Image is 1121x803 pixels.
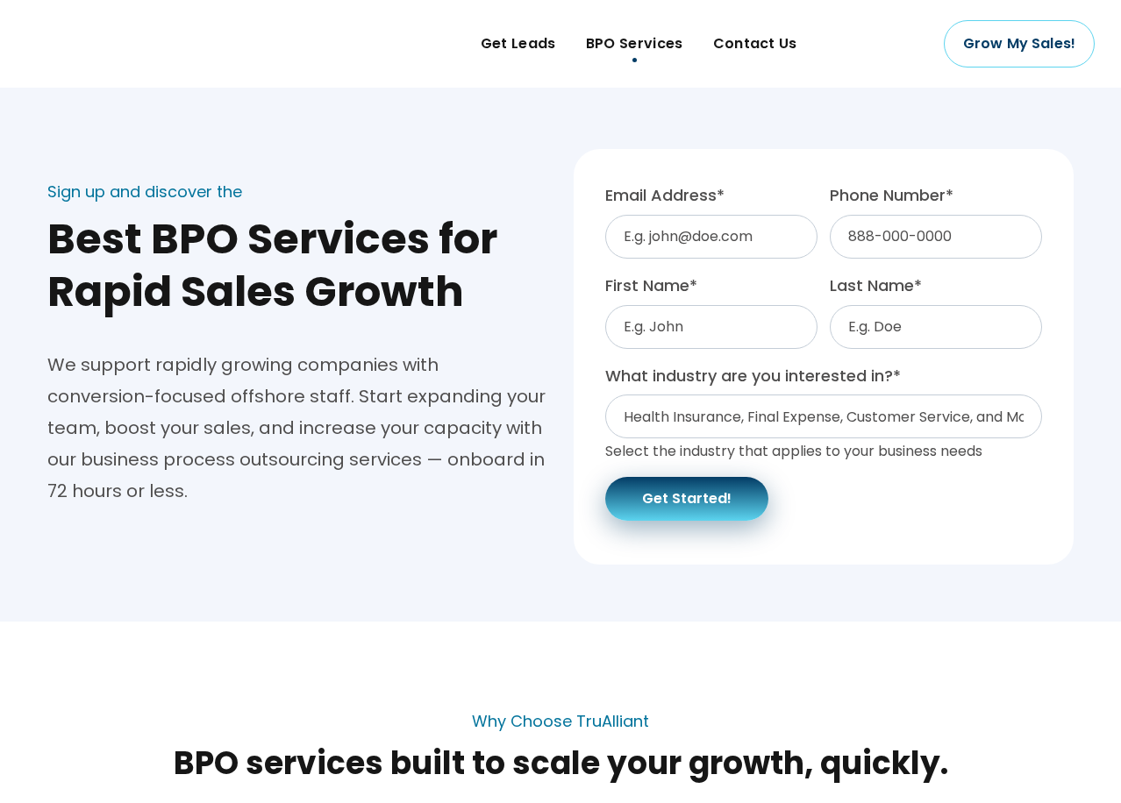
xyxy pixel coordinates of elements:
[586,31,683,57] span: BPO Services
[830,305,1042,349] input: E.g. Doe
[605,477,768,521] button: Get Started!
[47,213,547,318] h2: Best BPO Services for Rapid Sales Growth
[605,271,818,301] label: First Name
[472,713,649,730] div: Why Choose TruAlliant
[944,20,1095,68] a: Grow My Sales!
[605,361,1042,391] label: What industry are you interested in?
[830,215,1042,259] input: 888-000-0000
[47,349,547,507] div: We support rapidly growing companies with conversion-focused offshore staff. Start expanding your...
[713,31,797,57] span: Contact Us
[605,215,818,259] input: E.g. john@doe.com
[605,181,818,210] label: Email Address
[47,743,1074,785] h2: BPO services built to scale your growth, quickly.
[605,305,818,349] input: E.g. John
[830,181,1042,210] label: Phone Number
[830,271,1042,301] label: Last Name
[47,183,242,201] div: Sign up and discover the
[481,31,556,57] span: Get Leads
[605,441,982,461] span: Select the industry that applies to your business needs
